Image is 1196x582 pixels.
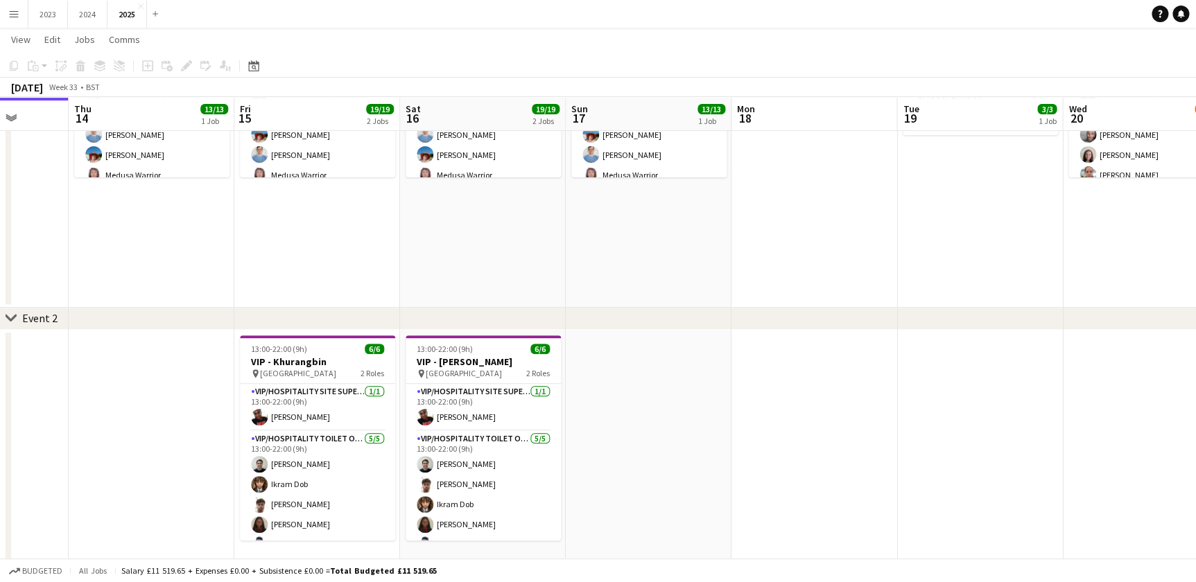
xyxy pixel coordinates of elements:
a: Comms [103,30,146,48]
button: 2023 [28,1,68,28]
a: Edit [39,30,66,48]
span: Comms [109,33,140,46]
div: BST [86,82,100,92]
span: View [11,33,31,46]
div: Salary £11 519.65 + Expenses £0.00 + Subsistence £0.00 = [121,565,437,576]
a: View [6,30,36,48]
span: Budgeted [22,566,62,576]
button: 2025 [107,1,147,28]
div: Event 2 [22,311,58,325]
span: Jobs [74,33,95,46]
div: [DATE] [11,80,43,94]
span: All jobs [76,565,110,576]
button: Budgeted [7,563,64,579]
span: Edit [44,33,60,46]
a: Jobs [69,30,101,48]
span: Week 33 [46,82,80,92]
span: Total Budgeted £11 519.65 [330,565,437,576]
button: 2024 [68,1,107,28]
